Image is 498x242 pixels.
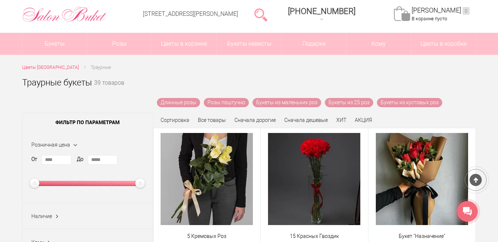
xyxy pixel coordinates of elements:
[22,65,79,70] span: Цветы [GEOGRAPHIC_DATA]
[376,133,468,225] img: Букет "Назначение"
[77,155,83,163] label: До
[346,33,411,55] span: Кому
[143,10,238,17] a: [STREET_ADDRESS][PERSON_NAME]
[22,76,92,89] h1: Траурные букеты
[217,33,281,55] a: Букеты невесты
[268,133,360,225] img: 15 Красных Гвоздик
[23,33,87,55] a: Букеты
[265,232,363,240] a: 15 Красных Гвоздик
[158,232,256,240] a: 5 Кремовых Роз
[152,33,217,55] a: Цветы в корзине
[31,155,37,163] label: От
[31,142,70,148] span: Розничная цена
[282,33,346,55] a: Подарки
[31,213,52,219] span: Наличие
[234,117,276,123] a: Сначала дорогие
[373,232,471,240] a: Букет "Назначение"
[204,98,249,107] a: Розы поштучно
[411,33,476,55] a: Цветы в коробке
[412,16,447,21] span: В корзине пусто
[355,117,372,123] a: АКЦИЯ
[463,7,470,15] ins: 0
[94,80,124,98] small: 39 товаров
[198,117,226,123] a: Все товары
[91,65,111,70] span: Траурные
[325,98,373,107] a: Букеты из 25 роз
[412,6,470,15] a: [PERSON_NAME]
[336,117,346,123] a: ХИТ
[161,133,253,225] img: 5 Кремовых Роз
[253,98,321,107] a: Букеты из маленьких роз
[284,4,360,25] a: [PHONE_NUMBER]
[157,98,200,107] a: Длинные розы
[161,117,189,123] span: Сортировка
[87,33,152,55] a: Розы
[377,98,442,107] a: Букеты из кустовых роз
[284,117,328,123] a: Сначала дешевые
[22,5,107,24] img: Цветы Нижний Новгород
[288,7,356,16] span: [PHONE_NUMBER]
[22,64,79,71] a: Цветы [GEOGRAPHIC_DATA]
[23,113,153,131] span: Фильтр по параметрам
